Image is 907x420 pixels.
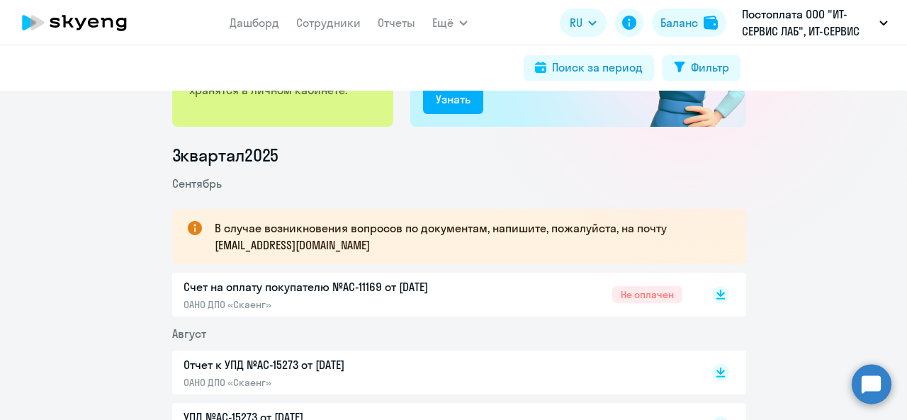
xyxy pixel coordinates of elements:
button: Поиск за период [524,55,654,81]
div: Фильтр [691,59,729,76]
button: Фильтр [663,55,740,81]
p: В случае возникновения вопросов по документам, напишите, пожалуйста, на почту [EMAIL_ADDRESS][DOM... [215,220,721,254]
a: Счет на оплату покупателю №AC-11169 от [DATE]ОАНО ДПО «Скаенг»Не оплачен [184,278,682,311]
a: Отчет к УПД №AC-15273 от [DATE]ОАНО ДПО «Скаенг» [184,356,682,389]
span: RU [570,14,582,31]
a: Сотрудники [296,16,361,30]
div: Поиск за период [552,59,643,76]
span: Не оплачен [612,286,682,303]
button: Постоплата ООО "ИТ-СЕРВИС ЛАБ", ИТ-СЕРВИС ЛАБ, ООО [735,6,895,40]
img: balance [704,16,718,30]
button: Балансbalance [652,8,726,37]
a: Отчеты [378,16,415,30]
div: Баланс [660,14,698,31]
span: Август [172,327,206,341]
p: Отчет к УПД №AC-15273 от [DATE] [184,356,481,373]
p: ОАНО ДПО «Скаенг» [184,298,481,311]
button: RU [560,8,607,37]
p: Постоплата ООО "ИТ-СЕРВИС ЛАБ", ИТ-СЕРВИС ЛАБ, ООО [742,6,874,40]
div: Узнать [436,91,471,108]
button: Ещё [432,8,468,37]
span: Ещё [432,14,453,31]
li: 3 квартал 2025 [172,144,746,166]
p: ОАНО ДПО «Скаенг» [184,376,481,389]
span: Сентябрь [172,176,222,191]
a: Дашборд [230,16,279,30]
button: Узнать [423,86,483,114]
p: Счет на оплату покупателю №AC-11169 от [DATE] [184,278,481,295]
